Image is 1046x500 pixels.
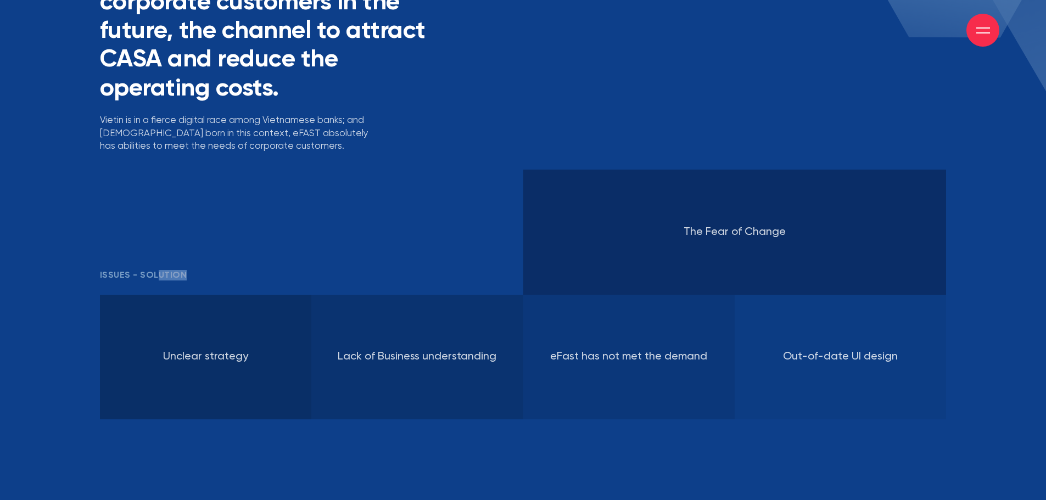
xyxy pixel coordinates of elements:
p: The Fear of Change [523,226,947,239]
p: Out-of-date UI design [735,350,946,363]
p: Lack of Business understanding [311,350,523,363]
h3: ISSUES - SOLUTION [100,270,523,280]
p: Vietin is in a fierce digital race among Vietnamese banks; and [DEMOGRAPHIC_DATA] born in this co... [100,114,385,153]
p: eFast has not met the demand [523,350,735,363]
p: Unclear strategy [100,350,311,363]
